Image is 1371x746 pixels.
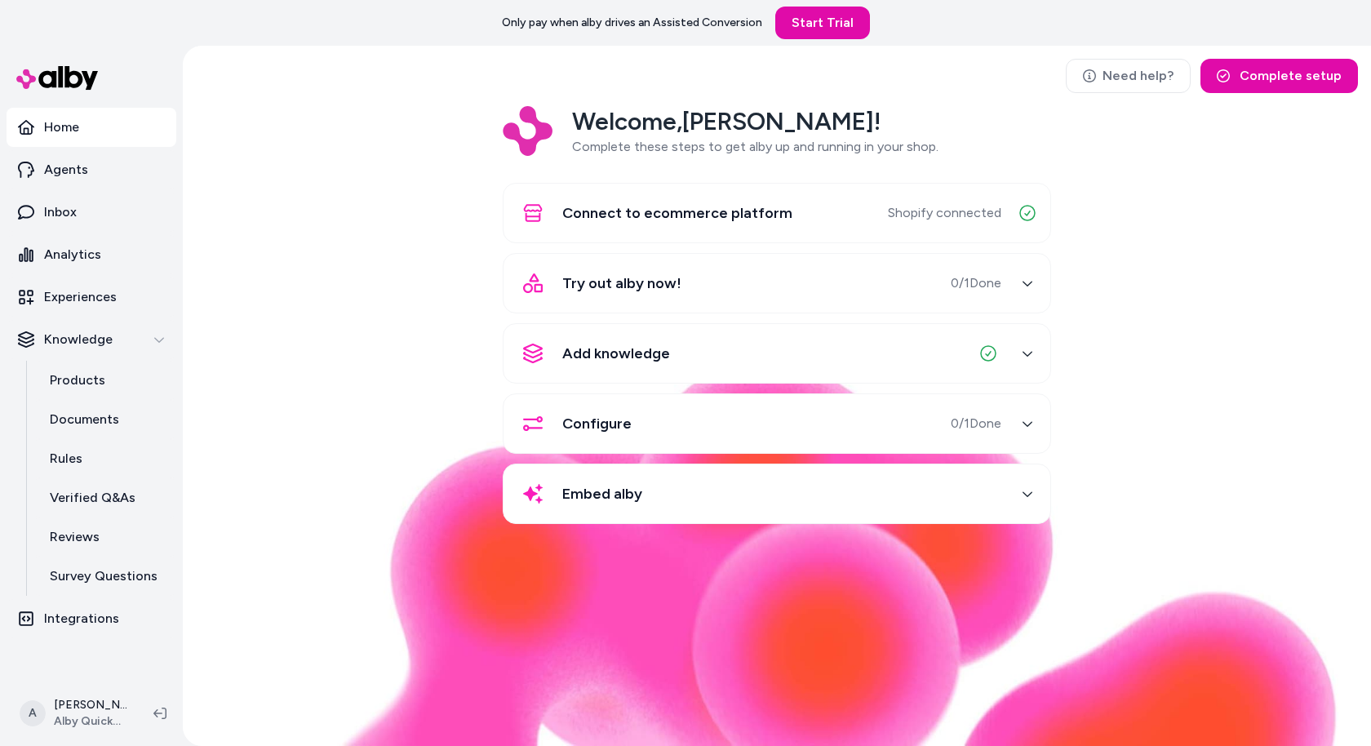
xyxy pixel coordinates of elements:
a: Start Trial [775,7,870,39]
button: Configure0/1Done [513,404,1040,443]
a: Analytics [7,235,176,274]
p: Products [50,371,105,390]
span: Embed alby [562,482,642,505]
h2: Welcome, [PERSON_NAME] ! [572,106,938,137]
a: Integrations [7,599,176,638]
p: Integrations [44,609,119,628]
a: Home [7,108,176,147]
span: Add knowledge [562,342,670,365]
p: [PERSON_NAME] [54,697,127,713]
span: 0 / 1 Done [951,414,1001,433]
p: Rules [50,449,82,468]
p: Experiences [44,287,117,307]
a: Rules [33,439,176,478]
span: Shopify connected [888,203,1001,223]
span: A [20,700,46,726]
p: Home [44,118,79,137]
img: alby Bubble [215,357,1338,746]
p: Survey Questions [50,566,158,586]
button: Complete setup [1200,59,1358,93]
span: Try out alby now! [562,272,681,295]
button: Connect to ecommerce platformShopify connected [513,193,1040,233]
button: Embed alby [513,474,1040,513]
img: Logo [503,106,552,156]
p: Only pay when alby drives an Assisted Conversion [502,15,762,31]
a: Products [33,361,176,400]
span: Connect to ecommerce platform [562,202,792,224]
a: Survey Questions [33,557,176,596]
a: Documents [33,400,176,439]
a: Reviews [33,517,176,557]
span: Alby QuickStart Store [54,713,127,730]
p: Knowledge [44,330,113,349]
button: Add knowledge [513,334,1040,373]
a: Experiences [7,278,176,317]
span: 0 / 1 Done [951,273,1001,293]
span: Configure [562,412,632,435]
p: Verified Q&As [50,488,135,508]
a: Need help? [1066,59,1191,93]
button: Knowledge [7,320,176,359]
a: Agents [7,150,176,189]
p: Documents [50,410,119,429]
button: Try out alby now!0/1Done [513,264,1040,303]
button: A[PERSON_NAME]Alby QuickStart Store [10,687,140,739]
p: Analytics [44,245,101,264]
p: Inbox [44,202,77,222]
span: Complete these steps to get alby up and running in your shop. [572,139,938,154]
img: alby Logo [16,66,98,90]
p: Agents [44,160,88,180]
a: Inbox [7,193,176,232]
a: Verified Q&As [33,478,176,517]
p: Reviews [50,527,100,547]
